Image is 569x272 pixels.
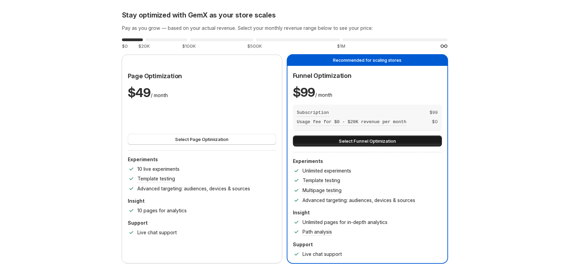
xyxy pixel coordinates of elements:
[293,158,442,165] p: Experiments
[122,25,447,32] h3: Pay as you grow — based on your actual revenue. Select your monthly revenue range below to see yo...
[293,209,442,216] p: Insight
[128,220,276,226] p: Support
[137,229,177,236] p: Live chat support
[302,197,415,204] p: Advanced targeting: audiences, devices & sources
[302,219,387,226] p: Unlimited pages for in-depth analytics
[430,109,438,117] span: $ 99
[128,134,276,145] button: Select Page Optimization
[122,11,447,19] h2: Stay optimized with GemX as your store scales
[128,156,276,163] p: Experiments
[293,135,442,146] button: Select Funnel Optimization
[293,84,332,100] p: / month
[302,228,332,235] p: Path analysis
[302,187,342,194] p: Multipage testing
[128,72,182,80] span: Page Optimization
[182,43,196,49] span: $100K
[293,72,351,79] span: Funnel Optimization
[302,177,340,184] p: Template testing
[137,175,175,182] p: Template testing
[128,198,276,204] p: Insight
[333,58,401,63] span: Recommended for scaling stores
[337,43,345,49] span: $1M
[297,119,407,125] span: Usage fee for $0 - $20K revenue per month
[339,138,396,144] span: Select Funnel Optimization
[137,207,187,214] p: 10 pages for analytics
[302,167,351,174] p: Unlimited experiments
[122,43,128,49] span: $0
[137,166,180,173] p: 10 live experiments
[297,110,329,115] span: Subscription
[137,185,250,192] p: Advanced targeting: audiences, devices & sources
[302,251,342,258] p: Live chat support
[128,85,151,100] span: $ 49
[293,85,315,100] span: $ 99
[175,136,228,143] span: Select Page Optimization
[247,43,262,49] span: $500K
[293,241,442,248] p: Support
[128,84,168,101] p: / month
[138,43,150,49] span: $20K
[432,118,438,126] span: $ 0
